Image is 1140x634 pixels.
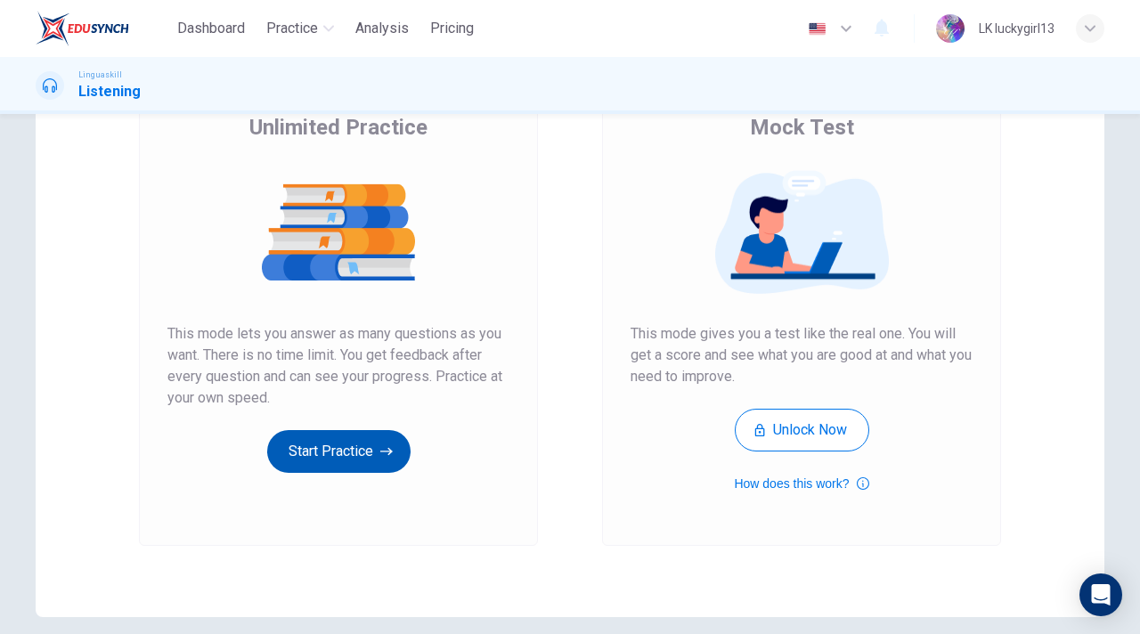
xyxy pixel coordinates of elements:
span: Pricing [430,18,474,39]
span: Analysis [355,18,409,39]
button: Start Practice [267,430,411,473]
button: Pricing [423,12,481,45]
h1: Listening [78,81,141,102]
button: Dashboard [170,12,252,45]
button: How does this work? [734,473,868,494]
button: Analysis [348,12,416,45]
span: This mode gives you a test like the real one. You will get a score and see what you are good at a... [631,323,973,387]
span: Dashboard [177,18,245,39]
a: EduSynch logo [36,11,170,46]
button: Practice [259,12,341,45]
span: Linguaskill [78,69,122,81]
img: Profile picture [936,14,965,43]
button: Unlock Now [735,409,869,451]
div: Open Intercom Messenger [1079,573,1122,616]
span: Mock Test [750,113,854,142]
span: Practice [266,18,318,39]
div: LK luckygirl13 [979,18,1054,39]
span: Unlimited Practice [249,113,427,142]
span: This mode lets you answer as many questions as you want. There is no time limit. You get feedback... [167,323,509,409]
img: en [806,22,828,36]
img: EduSynch logo [36,11,129,46]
